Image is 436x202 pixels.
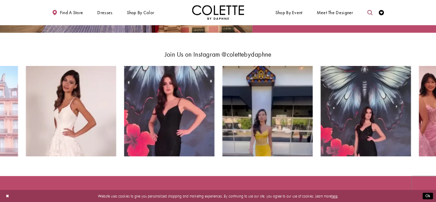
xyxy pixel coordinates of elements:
[321,66,411,156] a: Instagram Feed Action #0 - Opens in new tab
[192,5,244,20] a: Visit Home Page
[26,66,116,156] a: Instagram Feed Action #0 - Opens in new tab
[275,10,303,15] span: Shop By Event
[38,192,398,199] p: Website uses cookies to give you personalized shopping and marketing experiences. By continuing t...
[51,5,84,20] a: Find a store
[3,191,12,201] button: Close Dialog
[331,193,337,198] a: here
[96,5,114,20] span: Dresses
[222,66,313,156] a: Instagram Feed Action #0 - Opens in new tab
[316,10,353,15] span: Meet the designer
[315,5,355,20] a: Meet the designer
[125,5,155,20] span: Shop by color
[274,5,304,20] span: Shop By Event
[97,10,112,15] span: Dresses
[164,50,220,59] span: Join Us on Instagram
[423,193,433,199] button: Submit Dialog
[222,50,272,59] a: Opens in new tab
[126,10,154,15] span: Shop by color
[377,5,385,20] a: Check Wishlist
[192,5,244,20] img: Colette by Daphne
[124,66,214,156] a: Instagram Feed Action #0 - Opens in new tab
[366,5,374,20] a: Toggle search
[60,10,83,15] span: Find a store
